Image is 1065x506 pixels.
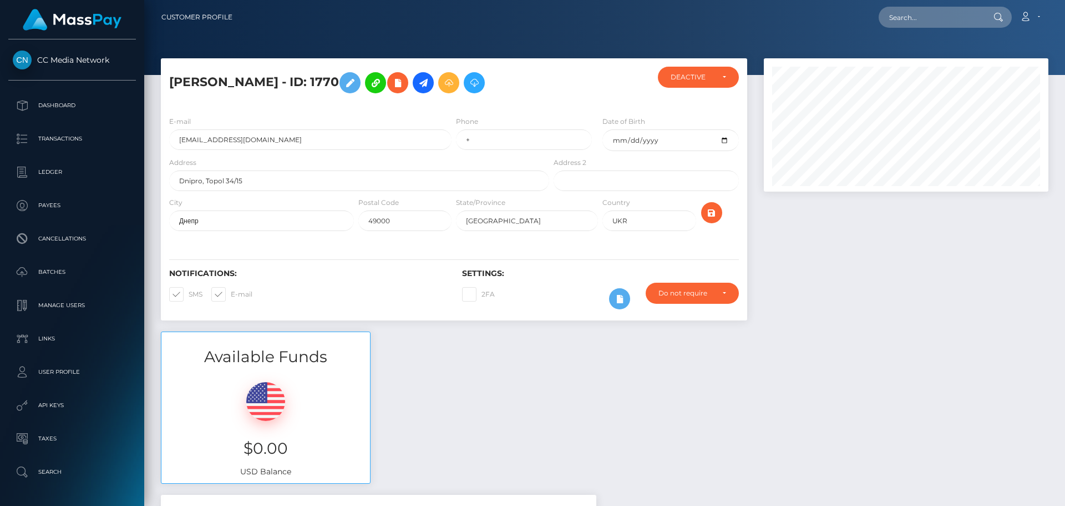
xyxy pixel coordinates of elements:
[13,51,32,69] img: CC Media Network
[169,117,191,127] label: E-mail
[8,358,136,386] a: User Profile
[8,92,136,119] a: Dashboard
[161,6,232,29] a: Customer Profile
[13,164,131,181] p: Ledger
[169,158,196,168] label: Address
[169,198,182,208] label: City
[358,198,399,208] label: Postal Code
[602,117,645,127] label: Date of Birth
[13,364,131,380] p: User Profile
[456,117,478,127] label: Phone
[13,197,131,214] p: Payees
[413,72,434,93] a: Initiate Payout
[161,368,370,483] div: USD Balance
[658,67,739,88] button: DEACTIVE
[13,97,131,114] p: Dashboard
[8,258,136,286] a: Batches
[671,73,713,82] div: DEACTIVE
[8,292,136,319] a: Manage Users
[8,125,136,153] a: Transactions
[13,330,131,347] p: Links
[170,438,362,459] h3: $0.00
[13,264,131,280] p: Batches
[13,430,131,447] p: Taxes
[246,382,285,421] img: USD.png
[161,346,370,368] h3: Available Funds
[13,397,131,414] p: API Keys
[13,231,131,247] p: Cancellations
[169,287,202,302] label: SMS
[456,198,505,208] label: State/Province
[602,198,630,208] label: Country
[646,283,739,304] button: Do not require
[462,287,495,302] label: 2FA
[658,289,713,298] div: Do not require
[879,7,983,28] input: Search...
[169,269,445,278] h6: Notifications:
[8,192,136,219] a: Payees
[169,67,543,99] h5: [PERSON_NAME] - ID: 1770
[13,464,131,480] p: Search
[8,458,136,486] a: Search
[8,325,136,353] a: Links
[8,392,136,419] a: API Keys
[211,287,252,302] label: E-mail
[8,225,136,253] a: Cancellations
[462,269,738,278] h6: Settings:
[8,55,136,65] span: CC Media Network
[554,158,586,168] label: Address 2
[8,158,136,186] a: Ledger
[13,297,131,314] p: Manage Users
[13,131,131,147] p: Transactions
[23,9,121,31] img: MassPay Logo
[8,425,136,453] a: Taxes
